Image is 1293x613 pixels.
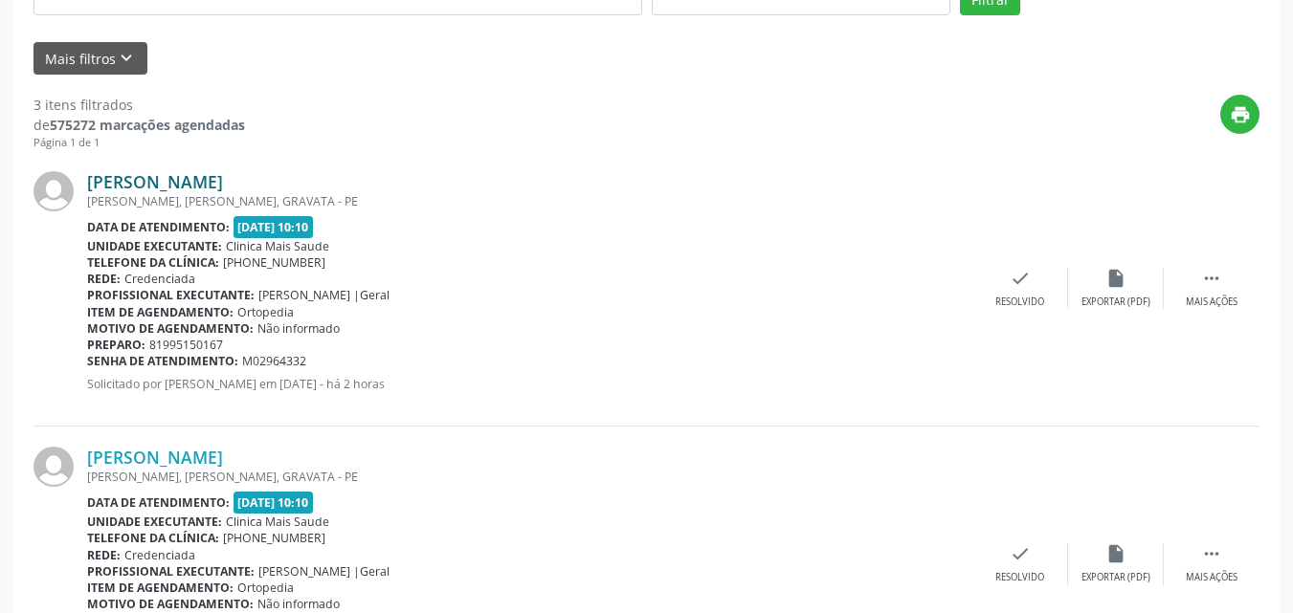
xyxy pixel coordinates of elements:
[87,514,222,530] b: Unidade executante:
[33,42,147,76] button: Mais filtroskeyboard_arrow_down
[1105,543,1126,564] i: insert_drive_file
[87,563,255,580] b: Profissional executante:
[257,596,340,612] span: Não informado
[995,296,1044,309] div: Resolvido
[1220,95,1260,134] button: print
[87,469,972,485] div: [PERSON_NAME], [PERSON_NAME], GRAVATA - PE
[995,571,1044,584] div: Resolvido
[87,596,254,612] b: Motivo de agendamento:
[87,580,234,596] b: Item de agendamento:
[87,271,121,287] b: Rede:
[223,530,325,546] span: [PHONE_NUMBER]
[87,219,230,235] b: Data de atendimento:
[1105,268,1126,289] i: insert_drive_file
[87,193,972,209] div: [PERSON_NAME], [PERSON_NAME], GRAVATA - PE
[1230,104,1251,125] i: print
[87,447,223,468] a: [PERSON_NAME]
[87,171,223,192] a: [PERSON_NAME]
[87,287,255,303] b: Profissional executante:
[223,254,325,271] span: [PHONE_NUMBER]
[1081,571,1150,584] div: Exportar (PDF)
[33,115,245,135] div: de
[87,376,972,392] p: Solicitado por [PERSON_NAME] em [DATE] - há 2 horas
[87,320,254,337] b: Motivo de agendamento:
[257,320,340,337] span: Não informado
[242,353,306,369] span: M02964332
[87,238,222,254] b: Unidade executante:
[33,135,245,151] div: Página 1 de 1
[1201,268,1222,289] i: 
[87,254,219,271] b: Telefone da clínica:
[1081,296,1150,309] div: Exportar (PDF)
[234,216,314,238] span: [DATE] 10:10
[87,530,219,546] b: Telefone da clínica:
[1186,571,1237,584] div: Mais ações
[1186,296,1237,309] div: Mais ações
[226,514,329,530] span: Clinica Mais Saude
[33,171,74,211] img: img
[237,580,294,596] span: Ortopedia
[87,494,230,511] b: Data de atendimento:
[1010,543,1031,564] i: check
[149,337,223,353] span: 81995150167
[87,304,234,320] b: Item de agendamento:
[124,547,195,563] span: Credenciada
[1010,268,1031,289] i: check
[234,492,314,514] span: [DATE] 10:10
[258,287,390,303] span: [PERSON_NAME] |Geral
[116,48,137,69] i: keyboard_arrow_down
[226,238,329,254] span: Clinica Mais Saude
[33,447,74,487] img: img
[50,116,245,134] strong: 575272 marcações agendadas
[258,563,390,580] span: [PERSON_NAME] |Geral
[87,353,238,369] b: Senha de atendimento:
[87,547,121,563] b: Rede:
[237,304,294,320] span: Ortopedia
[124,271,195,287] span: Credenciada
[87,337,145,353] b: Preparo:
[1201,543,1222,564] i: 
[33,95,245,115] div: 3 itens filtrados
